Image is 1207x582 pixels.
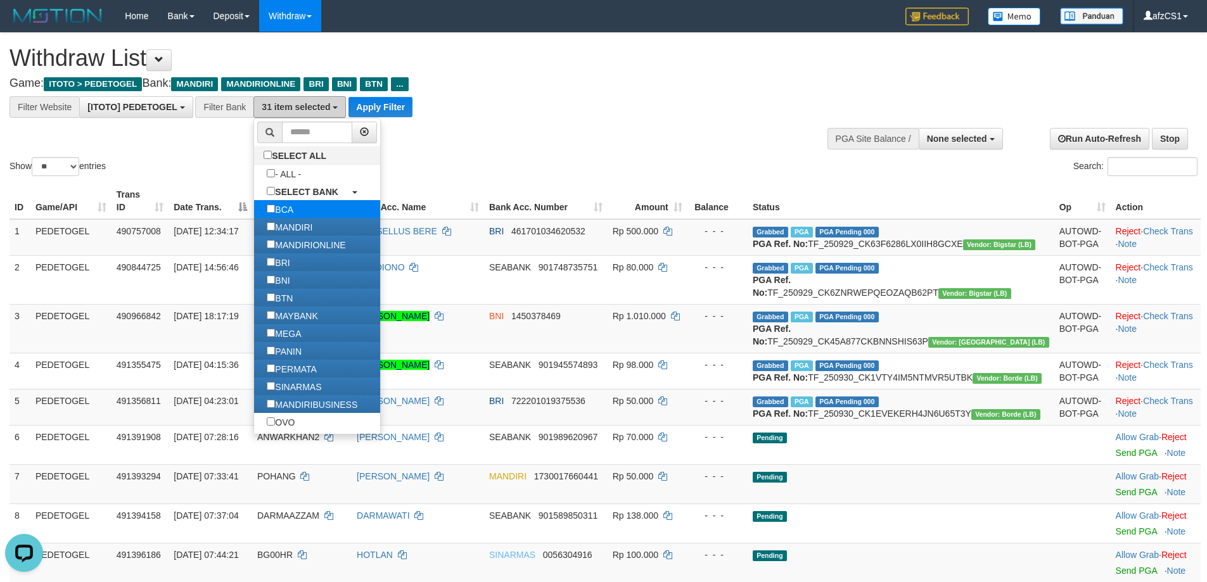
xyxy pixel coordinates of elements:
[30,183,112,219] th: Game/API: activate to sort column ascending
[1060,8,1123,25] img: panduan.png
[693,310,743,322] div: - - -
[117,432,161,442] span: 491391908
[252,183,352,219] th: User ID: activate to sort column ascending
[275,187,338,197] b: SELECT BANK
[748,353,1054,389] td: TF_250930_CK1VTY4IM5NTMVR5UTBK
[791,227,813,237] span: Marked by afzCS1
[489,360,531,370] span: SEABANK
[357,471,430,481] a: [PERSON_NAME]
[753,312,788,322] span: Grabbed
[257,471,296,481] span: POHANG
[753,360,788,371] span: Grabbed
[357,550,393,560] a: HOTLAN
[30,464,112,503] td: PEDETOGEL
[254,324,314,342] label: MEGA
[748,219,1054,256] td: TF_250929_CK63F6286LX0IIH8GCXE
[254,271,302,289] label: BNI
[791,312,813,322] span: Marked by afzCS1
[613,396,654,406] span: Rp 50.000
[753,433,787,443] span: Pending
[257,432,319,442] span: ANWARKHAN2
[489,262,531,272] span: SEABANK
[262,102,330,112] span: 31 item selected
[1152,128,1188,149] a: Stop
[30,219,112,256] td: PEDETOGEL
[30,353,112,389] td: PEDETOGEL
[117,226,161,236] span: 490757008
[267,187,275,195] input: SELECT BANK
[10,304,30,353] td: 3
[1167,448,1186,458] a: Note
[791,263,813,274] span: Marked by afzCS1
[10,425,30,464] td: 6
[30,503,112,543] td: PEDETOGEL
[30,255,112,304] td: PEDETOGEL
[693,431,743,443] div: - - -
[1167,566,1186,576] a: Note
[169,183,252,219] th: Date Trans.: activate to sort column descending
[1111,543,1201,582] td: ·
[10,46,792,71] h1: Withdraw List
[693,225,743,237] div: - - -
[489,510,531,521] span: SEABANK
[267,311,275,319] input: MAYBANK
[254,165,314,182] label: - ALL -
[10,255,30,304] td: 2
[253,96,346,118] button: 31 item selected
[1116,526,1157,536] a: Send PGA
[1161,432,1187,442] a: Reject
[1111,255,1201,304] td: · ·
[117,550,161,560] span: 491396186
[1054,389,1111,425] td: AUTOWD-BOT-PGA
[264,151,272,159] input: SELECT ALL
[753,511,787,522] span: Pending
[174,550,238,560] span: [DATE] 07:44:21
[613,360,654,370] span: Rp 98.000
[195,96,253,118] div: Filter Bank
[753,239,808,249] b: PGA Ref. No:
[748,389,1054,425] td: TF_250930_CK1EVEKERH4JN6U65T3Y
[543,550,592,560] span: Copy 0056304916 to clipboard
[973,373,1042,384] span: Vendor URL: https://dashboard.q2checkout.com/secure
[1054,219,1111,256] td: AUTOWD-BOT-PGA
[257,510,319,521] span: DARMAAZZAM
[1116,487,1157,497] a: Send PGA
[1050,128,1149,149] a: Run Auto-Refresh
[1116,510,1161,521] span: ·
[267,222,275,231] input: MANDIRI
[693,470,743,483] div: - - -
[257,550,293,560] span: BG00HR
[1116,226,1141,236] a: Reject
[267,346,275,355] input: PANIN
[753,472,787,483] span: Pending
[254,236,358,253] label: MANDIRIONLINE
[693,548,743,561] div: - - -
[693,261,743,274] div: - - -
[10,353,30,389] td: 4
[1111,353,1201,389] td: · ·
[748,304,1054,353] td: TF_250929_CK45A877CKBNNSHIS63P
[254,413,307,431] label: OVO
[1054,353,1111,389] td: AUTOWD-BOT-PGA
[1161,550,1187,560] a: Reject
[613,550,658,560] span: Rp 100.000
[357,311,430,321] a: [PERSON_NAME]
[927,134,987,144] span: None selected
[489,396,504,406] span: BRI
[753,372,808,383] b: PGA Ref. No:
[254,253,302,271] label: BRI
[254,182,380,200] a: SELECT BANK
[1143,311,1193,321] a: Check Trans
[608,183,687,219] th: Amount: activate to sort column ascending
[693,509,743,522] div: - - -
[267,240,275,248] input: MANDIRIONLINE
[1116,471,1161,481] span: ·
[1118,372,1137,383] a: Note
[748,255,1054,304] td: TF_250929_CK6ZNRWEPQEOZAQB62PT
[753,275,791,298] b: PGA Ref. No:
[1111,389,1201,425] td: · ·
[753,227,788,237] span: Grabbed
[1111,219,1201,256] td: · ·
[221,77,300,91] span: MANDIRIONLINE
[254,307,330,324] label: MAYBANK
